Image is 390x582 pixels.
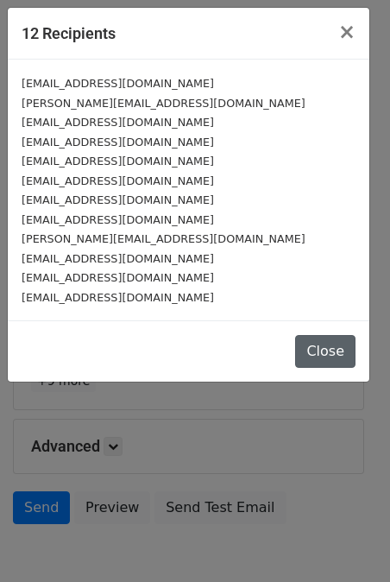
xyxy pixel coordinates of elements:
button: Close [324,8,369,56]
small: [EMAIL_ADDRESS][DOMAIN_NAME] [22,291,214,304]
iframe: Chat Widget [304,499,390,582]
small: [EMAIL_ADDRESS][DOMAIN_NAME] [22,116,214,129]
small: [EMAIL_ADDRESS][DOMAIN_NAME] [22,136,214,149]
small: [EMAIL_ADDRESS][DOMAIN_NAME] [22,271,214,284]
small: [EMAIL_ADDRESS][DOMAIN_NAME] [22,155,214,168]
small: [EMAIL_ADDRESS][DOMAIN_NAME] [22,174,214,187]
div: Widget de chat [304,499,390,582]
h5: 12 Recipients [22,22,116,45]
small: [EMAIL_ADDRESS][DOMAIN_NAME] [22,193,214,206]
small: [EMAIL_ADDRESS][DOMAIN_NAME] [22,77,214,90]
button: Close [295,335,355,368]
small: [PERSON_NAME][EMAIL_ADDRESS][DOMAIN_NAME] [22,232,305,245]
small: [EMAIL_ADDRESS][DOMAIN_NAME] [22,252,214,265]
span: × [338,20,355,44]
small: [PERSON_NAME][EMAIL_ADDRESS][DOMAIN_NAME] [22,97,305,110]
small: [EMAIL_ADDRESS][DOMAIN_NAME] [22,213,214,226]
